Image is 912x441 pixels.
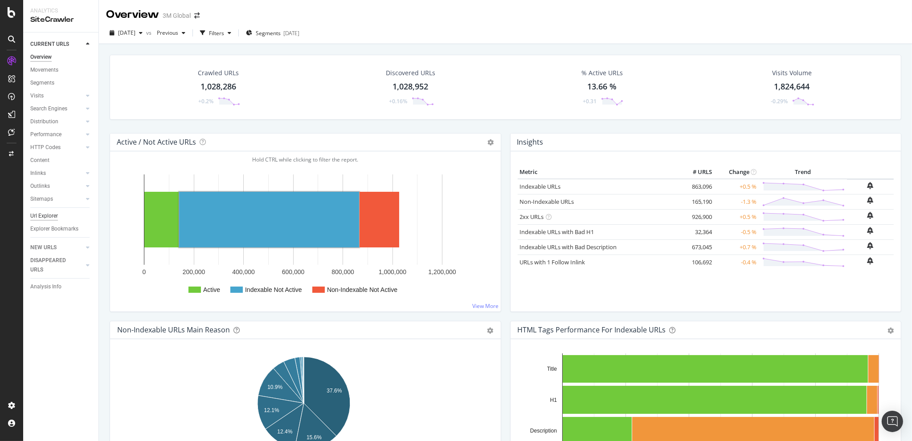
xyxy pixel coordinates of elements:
[327,286,397,293] text: Non-Indexable Not Active
[30,224,92,234] a: Explorer Bookmarks
[30,40,69,49] div: CURRENT URLS
[117,136,196,148] h4: Active / Not Active URLs
[867,212,874,219] div: bell-plus
[679,209,715,224] td: 926,900
[30,194,83,204] a: Sitemaps
[30,282,92,291] a: Analysis Info
[774,81,810,93] div: 1,824,644
[264,407,279,413] text: 12.1%
[679,255,715,270] td: 106,692
[679,194,715,209] td: 165,190
[518,325,666,334] div: HTML Tags Performance for Indexable URLs
[30,65,58,75] div: Movements
[547,366,557,372] text: Title
[715,166,759,179] th: Change
[277,429,292,435] text: 12.4%
[30,104,83,113] a: Search Engines
[772,69,812,77] div: Visits Volume
[487,328,494,334] div: gear
[194,12,200,19] div: arrow-right-arrow-left
[183,268,205,275] text: 200,000
[30,211,58,221] div: Url Explorer
[106,26,146,40] button: [DATE]
[30,130,83,139] a: Performance
[143,268,146,275] text: 0
[520,198,574,206] a: Non-Indexable URLs
[867,182,874,189] div: bell-plus
[153,29,178,36] span: Previous
[588,81,617,93] div: 13.66 %
[198,69,239,77] div: Crawled URLs
[209,29,224,37] div: Filters
[583,97,597,105] div: +0.31
[153,26,189,40] button: Previous
[30,224,78,234] div: Explorer Bookmarks
[198,97,213,105] div: +0.2%
[30,169,83,178] a: Inlinks
[867,227,874,234] div: bell-plus
[30,91,44,101] div: Visits
[520,213,544,221] a: 2xx URLs
[581,69,623,77] div: % Active URLs
[30,194,53,204] div: Sitemaps
[30,104,67,113] div: Search Engines
[252,156,358,163] span: Hold CTRL while clicking to filter the report.
[520,258,585,266] a: URLs with 1 Follow Inlink
[327,388,342,394] text: 37.6%
[715,224,759,239] td: -0.5 %
[30,182,83,191] a: Outlinks
[715,239,759,255] td: +0.7 %
[715,209,759,224] td: +0.5 %
[30,15,91,25] div: SiteCrawler
[282,268,305,275] text: 600,000
[771,97,788,105] div: -0.29%
[117,325,230,334] div: Non-Indexable URLs Main Reason
[386,69,435,77] div: Discovered URLs
[30,243,83,252] a: NEW URLS
[200,81,236,93] div: 1,028,286
[679,166,715,179] th: # URLS
[715,194,759,209] td: -1.3 %
[331,268,354,275] text: 800,000
[30,40,83,49] a: CURRENT URLS
[30,282,61,291] div: Analysis Info
[882,411,903,432] div: Open Intercom Messenger
[30,53,92,62] a: Overview
[30,130,61,139] div: Performance
[715,255,759,270] td: -0.4 %
[30,117,83,126] a: Distribution
[146,29,153,36] span: vs
[232,268,255,275] text: 400,000
[887,328,894,334] div: gear
[389,97,407,105] div: +0.16%
[106,7,159,22] div: Overview
[30,65,92,75] a: Movements
[118,29,135,36] span: 2025 Aug. 24th
[203,286,220,293] text: Active
[30,78,54,88] div: Segments
[530,428,556,434] text: Description
[550,397,557,403] text: H1
[117,166,490,304] svg: A chart.
[520,243,617,251] a: Indexable URLs with Bad Description
[30,91,83,101] a: Visits
[473,302,499,310] a: View More
[520,182,561,190] a: Indexable URLs
[520,228,594,236] a: Indexable URLs with Bad H1
[242,26,303,40] button: Segments[DATE]
[379,268,406,275] text: 1,000,000
[30,182,50,191] div: Outlinks
[30,169,46,178] div: Inlinks
[393,81,428,93] div: 1,028,952
[488,139,494,146] i: Options
[30,256,75,275] div: DISAPPEARED URLS
[517,136,544,148] h4: Insights
[715,179,759,194] td: +0.5 %
[307,434,322,441] text: 15.6%
[867,242,874,249] div: bell-plus
[30,243,57,252] div: NEW URLS
[30,7,91,15] div: Analytics
[283,29,299,37] div: [DATE]
[267,384,282,390] text: 10.9%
